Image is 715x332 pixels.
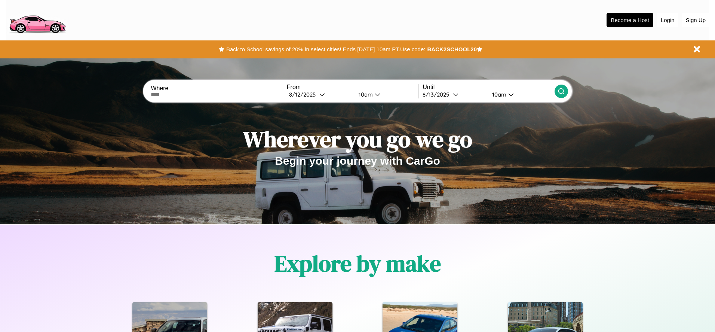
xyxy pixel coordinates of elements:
button: 10am [353,91,418,98]
div: 10am [355,91,375,98]
button: Back to School savings of 20% in select cities! Ends [DATE] 10am PT.Use code: [224,44,427,55]
button: 10am [486,91,554,98]
img: logo [6,4,69,35]
h1: Explore by make [274,248,441,279]
b: BACK2SCHOOL20 [427,46,477,52]
button: Login [657,13,678,27]
div: 8 / 12 / 2025 [289,91,319,98]
label: Until [423,84,554,91]
label: Where [151,85,282,92]
div: 10am [488,91,508,98]
button: Become a Host [607,13,653,27]
button: 8/12/2025 [287,91,353,98]
button: Sign Up [682,13,709,27]
label: From [287,84,418,91]
div: 8 / 13 / 2025 [423,91,453,98]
